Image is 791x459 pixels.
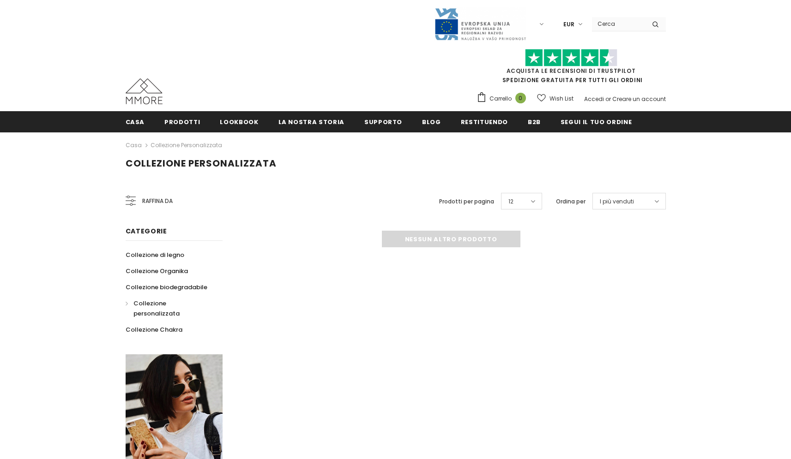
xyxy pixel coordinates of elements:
[477,92,531,106] a: Carrello 0
[364,118,402,126] span: supporto
[461,111,508,132] a: Restituendo
[126,111,145,132] a: Casa
[592,17,645,30] input: Search Site
[489,94,512,103] span: Carrello
[525,49,617,67] img: Fidati di Pilot Stars
[434,20,526,28] a: Javni Razpis
[612,95,666,103] a: Creare un account
[142,196,173,206] span: Raffina da
[422,118,441,126] span: Blog
[126,263,188,279] a: Collezione Organika
[364,111,402,132] a: supporto
[220,118,258,126] span: Lookbook
[508,197,513,206] span: 12
[164,118,200,126] span: Prodotti
[528,111,541,132] a: B2B
[422,111,441,132] a: Blog
[126,267,188,275] span: Collezione Organika
[126,78,163,104] img: Casi MMORE
[515,93,526,103] span: 0
[220,111,258,132] a: Lookbook
[477,53,666,84] span: SPEDIZIONE GRATUITA PER TUTTI GLI ORDINI
[434,7,526,41] img: Javni Razpis
[556,197,586,206] label: Ordina per
[126,157,277,170] span: Collezione personalizzata
[600,197,634,206] span: I più venduti
[126,279,207,295] a: Collezione biodegradabile
[164,111,200,132] a: Prodotti
[278,111,344,132] a: La nostra storia
[507,67,636,75] a: Acquista le recensioni di TrustPilot
[126,140,142,151] a: Casa
[126,247,184,263] a: Collezione di legno
[126,325,182,334] span: Collezione Chakra
[126,227,167,236] span: Categorie
[151,141,222,149] a: Collezione personalizzata
[133,299,180,318] span: Collezione personalizzata
[126,295,212,322] a: Collezione personalizzata
[126,250,184,259] span: Collezione di legno
[439,197,494,206] label: Prodotti per pagina
[126,118,145,126] span: Casa
[605,95,611,103] span: or
[561,118,632,126] span: Segui il tuo ordine
[126,322,182,338] a: Collezione Chakra
[537,90,574,107] a: Wish List
[561,111,632,132] a: Segui il tuo ordine
[461,118,508,126] span: Restituendo
[549,94,574,103] span: Wish List
[126,283,207,292] span: Collezione biodegradabile
[563,20,574,29] span: EUR
[528,118,541,126] span: B2B
[584,95,604,103] a: Accedi
[278,118,344,126] span: La nostra storia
